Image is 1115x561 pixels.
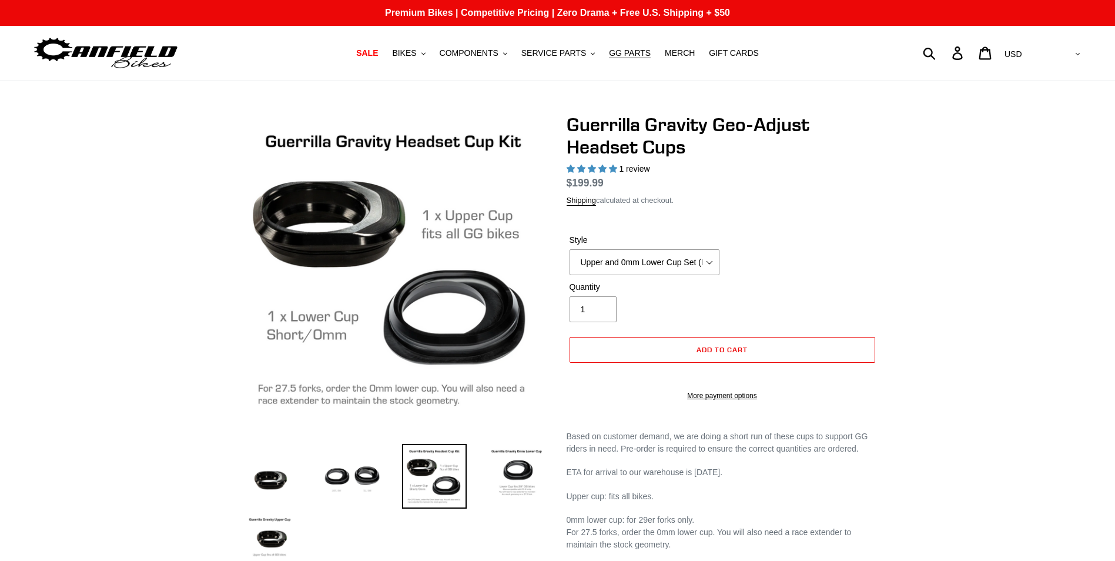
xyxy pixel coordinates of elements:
p: ETA for arrival to our warehouse is [DATE]. [567,466,878,479]
img: Load image into Gallery viewer, Guerrilla Gravity Geo-Adjust Headset Cups [402,444,467,509]
span: MERCH [665,48,695,58]
img: Load image into Gallery viewer, Guerrilla Gravity Geo-Adjust Headset Cups [484,444,549,509]
img: Load image into Gallery viewer, Guerrilla Gravity Geo-Adjust Headset Cups [237,444,302,509]
span: BIKES [392,48,416,58]
span: GG PARTS [609,48,651,58]
span: $199.99 [567,177,604,189]
a: GIFT CARDS [703,45,765,61]
button: BIKES [386,45,431,61]
button: COMPONENTS [434,45,513,61]
a: MERCH [659,45,701,61]
a: SALE [350,45,384,61]
input: Search [929,40,959,66]
h1: Guerrilla Gravity Geo-Adjust Headset Cups [567,113,878,159]
a: More payment options [570,390,875,401]
label: Style [570,234,719,246]
p: 0mm lower cup: for 29er forks only. For 27.5 forks, order the 0mm lower cup. You will also need a... [567,514,878,551]
span: SALE [356,48,378,58]
a: GG PARTS [603,45,657,61]
span: 5.00 stars [567,164,620,173]
div: calculated at checkout. [567,195,878,206]
p: Based on customer demand, we are doing a short run of these cups to support GG riders in need. Pr... [567,430,878,455]
img: Load image into Gallery viewer, Guerrilla Gravity Geo-Adjust Headset Cups [320,444,384,509]
button: Add to cart [570,337,875,363]
label: Quantity [570,281,719,293]
span: COMPONENTS [440,48,498,58]
p: Upper cup: fits all bikes. [567,490,878,503]
img: Canfield Bikes [32,35,179,72]
span: GIFT CARDS [709,48,759,58]
a: Shipping [567,196,597,206]
button: SERVICE PARTS [515,45,601,61]
span: 1 review [619,164,649,173]
span: SERVICE PARTS [521,48,586,58]
span: Add to cart [697,345,748,354]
